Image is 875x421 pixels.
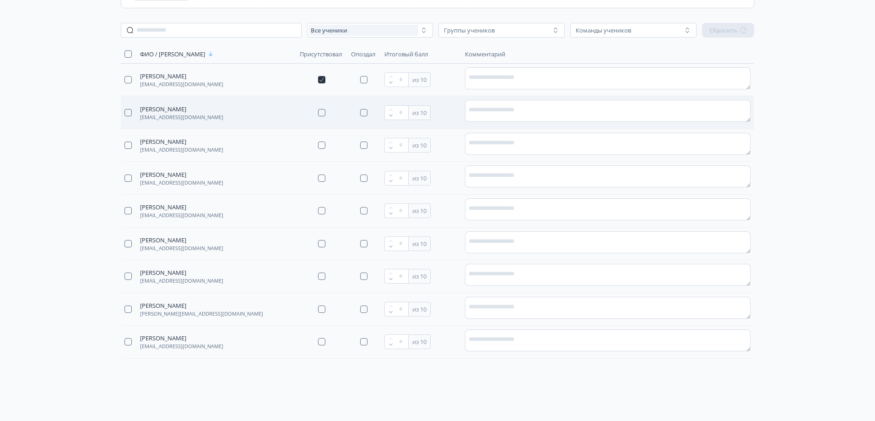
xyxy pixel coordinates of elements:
[412,76,427,83] span: из 10
[570,23,697,38] button: Команды учеников
[140,105,292,113] span: [PERSON_NAME]
[140,236,292,251] a: [PERSON_NAME][EMAIL_ADDRESS][DOMAIN_NAME]
[140,72,292,80] span: [PERSON_NAME]
[140,138,292,145] span: [PERSON_NAME]
[140,138,292,153] a: [PERSON_NAME][EMAIL_ADDRESS][DOMAIN_NAME]
[412,240,427,247] span: из 10
[140,49,216,60] button: ФИО / [PERSON_NAME]
[140,246,292,251] span: [EMAIL_ADDRESS][DOMAIN_NAME]
[702,23,754,38] button: Сбросить
[300,50,342,58] span: Присутствовал
[412,109,427,116] span: из 10
[412,306,427,313] span: из 10
[140,269,292,284] a: [PERSON_NAME][EMAIL_ADDRESS][DOMAIN_NAME]
[384,50,428,58] span: Итоговый балл
[384,49,430,60] button: Итоговый балл
[140,115,292,120] span: [EMAIL_ADDRESS][DOMAIN_NAME]
[412,273,427,280] span: из 10
[412,142,427,149] span: из 10
[140,50,205,58] span: ФИО / [PERSON_NAME]
[140,72,292,87] a: [PERSON_NAME][EMAIL_ADDRESS][DOMAIN_NAME]
[140,334,292,349] a: [PERSON_NAME][EMAIL_ADDRESS][DOMAIN_NAME]
[140,82,292,87] span: [EMAIL_ADDRESS][DOMAIN_NAME]
[300,49,344,60] button: Присутствовал
[140,147,292,153] span: [EMAIL_ADDRESS][DOMAIN_NAME]
[412,207,427,214] span: из 10
[140,171,292,186] a: [PERSON_NAME][EMAIL_ADDRESS][DOMAIN_NAME]
[465,50,505,58] span: Комментарий
[412,338,427,345] span: из 10
[140,302,292,309] span: [PERSON_NAME]
[311,27,347,34] span: Все ученики
[140,278,292,284] span: [EMAIL_ADDRESS][DOMAIN_NAME]
[140,213,292,218] span: [EMAIL_ADDRESS][DOMAIN_NAME]
[140,344,292,349] span: [EMAIL_ADDRESS][DOMAIN_NAME]
[412,175,427,182] span: из 10
[140,236,292,244] span: [PERSON_NAME]
[140,269,292,276] span: [PERSON_NAME]
[140,302,292,317] a: [PERSON_NAME][PERSON_NAME][EMAIL_ADDRESS][DOMAIN_NAME]
[140,180,292,186] span: [EMAIL_ADDRESS][DOMAIN_NAME]
[351,50,375,58] span: Опоздал
[576,27,631,34] div: Команды учеников
[140,171,292,178] span: [PERSON_NAME]
[140,203,292,211] span: [PERSON_NAME]
[444,27,495,34] div: Группы учеников
[307,23,433,38] button: Все ученики
[465,49,507,60] button: Комментарий
[351,49,377,60] button: Опоздал
[140,334,292,342] span: [PERSON_NAME]
[140,203,292,218] a: [PERSON_NAME][EMAIL_ADDRESS][DOMAIN_NAME]
[438,23,565,38] button: Группы учеников
[140,311,292,317] span: [PERSON_NAME][EMAIL_ADDRESS][DOMAIN_NAME]
[140,105,292,120] a: [PERSON_NAME][EMAIL_ADDRESS][DOMAIN_NAME]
